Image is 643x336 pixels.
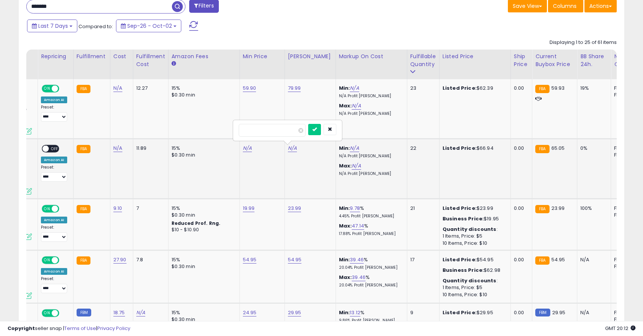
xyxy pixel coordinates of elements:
[172,263,234,270] div: $0.30 min
[614,85,639,92] div: FBA: 2
[410,205,434,212] div: 21
[172,256,234,263] div: 15%
[339,283,401,288] p: 20.04% Profit [PERSON_NAME]
[41,225,68,242] div: Preset:
[443,256,505,263] div: $54.95
[614,205,639,212] div: FBA: 1
[136,53,165,68] div: Fulfillment Cost
[443,215,484,222] b: Business Price:
[514,256,526,263] div: 0.00
[535,205,549,213] small: FBA
[339,222,352,229] b: Max:
[614,263,639,270] div: FBM: 2
[535,256,549,265] small: FBA
[443,240,505,247] div: 10 Items, Price: $10
[443,277,497,284] b: Quantity discounts
[514,205,526,212] div: 0.00
[350,256,364,264] a: 39.46
[127,22,172,30] span: Sep-26 - Oct-02
[64,325,96,332] a: Terms of Use
[350,205,360,212] a: 9.78
[580,205,605,212] div: 100%
[288,256,302,264] a: 54.95
[58,257,70,263] span: OFF
[38,22,68,30] span: Last 7 Days
[339,102,352,109] b: Max:
[443,267,484,274] b: Business Price:
[172,227,234,233] div: $10 - $10.90
[443,267,505,274] div: $62.98
[551,84,565,92] span: 59.93
[339,145,350,152] b: Min:
[443,309,505,316] div: $29.95
[8,325,130,332] div: seller snap | |
[77,53,107,60] div: Fulfillment
[350,309,360,316] a: 13.12
[42,206,52,212] span: ON
[49,146,61,152] span: OFF
[339,205,350,212] b: Min:
[97,325,130,332] a: Privacy Policy
[580,256,605,263] div: N/A
[41,96,67,103] div: Amazon AI
[77,309,91,316] small: FBM
[288,309,301,316] a: 29.95
[172,53,236,60] div: Amazon Fees
[41,105,68,122] div: Preset:
[535,85,549,93] small: FBA
[580,145,605,152] div: 0%
[552,309,566,316] span: 29.95
[113,309,125,316] a: 18.75
[42,310,52,316] span: ON
[535,309,550,316] small: FBM
[288,145,297,152] a: N/A
[41,165,68,182] div: Preset:
[410,53,436,68] div: Fulfillable Quantity
[113,256,126,264] a: 27.90
[58,310,70,316] span: OFF
[77,256,90,265] small: FBA
[514,145,526,152] div: 0.00
[339,214,401,219] p: 4.45% Profit [PERSON_NAME]
[42,86,52,92] span: ON
[443,84,477,92] b: Listed Price:
[243,256,257,264] a: 54.95
[113,53,130,60] div: Cost
[339,111,401,116] p: N/A Profit [PERSON_NAME]
[350,84,359,92] a: N/A
[172,152,234,158] div: $0.30 min
[535,53,574,68] div: Current Buybox Price
[339,53,404,60] div: Markup on Cost
[339,84,350,92] b: Min:
[443,309,477,316] b: Listed Price:
[78,23,113,30] span: Compared to:
[243,53,282,60] div: Min Price
[58,86,70,92] span: OFF
[41,53,70,60] div: Repricing
[605,325,635,332] span: 2025-10-12 20:12 GMT
[350,145,359,152] a: N/A
[580,85,605,92] div: 19%
[42,257,52,263] span: ON
[550,39,617,46] div: Displaying 1 to 25 of 61 items
[172,220,221,226] b: Reduced Prof. Rng.
[551,205,565,212] span: 23.99
[514,53,529,68] div: Ship Price
[443,85,505,92] div: $62.39
[339,256,401,270] div: %
[243,309,257,316] a: 24.95
[443,145,477,152] b: Listed Price:
[136,256,163,263] div: 7.8
[339,309,401,323] div: %
[551,256,565,263] span: 54.95
[339,171,401,176] p: N/A Profit [PERSON_NAME]
[243,145,252,152] a: N/A
[172,60,176,67] small: Amazon Fees.
[339,231,401,237] p: 17.88% Profit [PERSON_NAME]
[339,274,401,288] div: %
[443,291,505,298] div: 10 Items, Price: $10
[514,85,526,92] div: 0.00
[58,206,70,212] span: OFF
[339,256,350,263] b: Min:
[443,233,505,240] div: 1 Items, Price: $5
